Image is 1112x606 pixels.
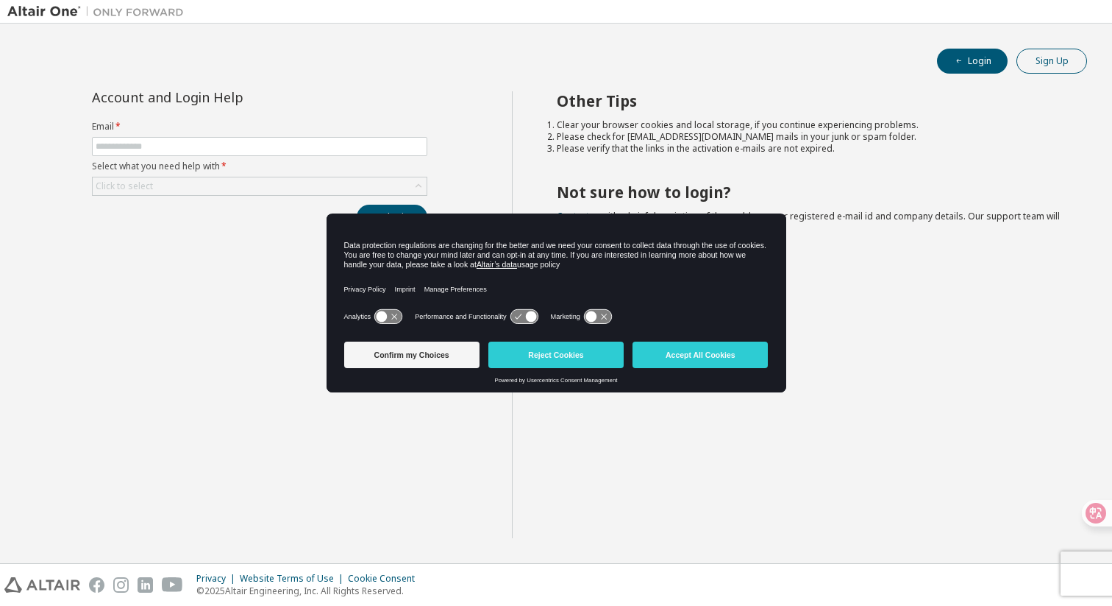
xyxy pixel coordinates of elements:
a: Contact us [557,210,602,222]
li: Please verify that the links in the activation e-mails are not expired. [557,143,1061,155]
img: altair_logo.svg [4,577,80,593]
p: © 2025 Altair Engineering, Inc. All Rights Reserved. [196,585,424,597]
img: youtube.svg [162,577,183,593]
li: Please check for [EMAIL_ADDRESS][DOMAIN_NAME] mails in your junk or spam folder. [557,131,1061,143]
div: Click to select [93,177,427,195]
button: Login [937,49,1008,74]
div: Website Terms of Use [240,573,348,585]
li: Clear your browser cookies and local storage, if you continue experiencing problems. [557,119,1061,131]
img: instagram.svg [113,577,129,593]
button: Submit [357,205,427,230]
label: Email [92,121,427,133]
span: with a brief description of the problem, your registered e-mail id and company details. Our suppo... [557,210,1060,234]
img: linkedin.svg [138,577,153,593]
div: Click to select [96,180,153,192]
button: Sign Up [1016,49,1087,74]
div: Account and Login Help [92,91,360,103]
h2: Not sure how to login? [557,183,1061,202]
img: facebook.svg [89,577,104,593]
img: Altair One [7,4,191,19]
div: Cookie Consent [348,573,424,585]
div: Privacy [196,573,240,585]
label: Select what you need help with [92,161,427,172]
h2: Other Tips [557,91,1061,110]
